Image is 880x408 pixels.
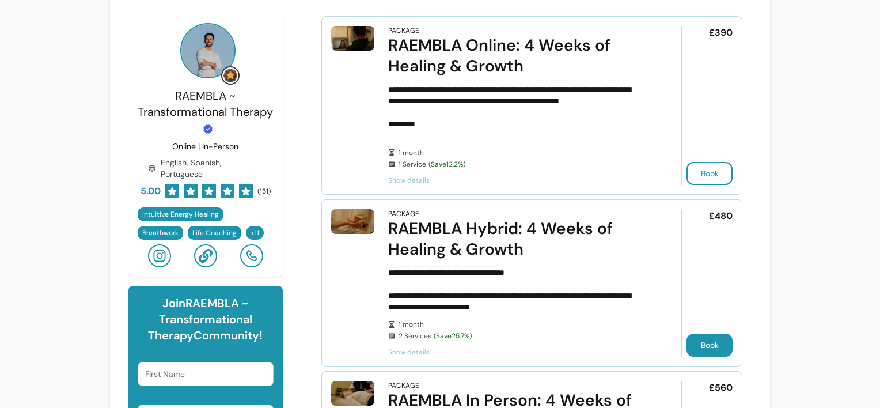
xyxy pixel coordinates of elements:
input: First Name [145,368,266,380]
div: RAEMBLA Hybrid: 4 Weeks of Healing & Growth [388,218,650,260]
div: RAEMBLA Online: 4 Weeks of Healing & Growth [388,35,650,77]
h6: Join RAEMBLA ~ Transformational Therapy Community! [138,295,274,343]
span: ( 151 ) [257,187,271,196]
div: Package [388,381,419,390]
span: (Save 25.7 %) [434,331,472,341]
span: Show details [388,176,650,185]
span: 2 Services [399,331,650,341]
img: RAEMBLA Hybrid: 4 Weeks of Healing & Growth [331,209,374,233]
img: Provider image [180,23,236,78]
span: (Save 12.2 %) [428,160,465,169]
button: Book [686,162,733,185]
div: Package [388,26,419,35]
span: 5.00 [141,184,161,198]
span: 1 month [399,148,650,157]
div: £390 [681,26,733,185]
img: RAEMBLA Online: 4 Weeks of Healing & Growth [331,26,374,50]
span: 1 month [399,320,650,329]
div: Package [388,209,419,218]
div: English, Spanish, Portuguese [148,157,263,180]
span: RAEMBLA ~ Transformational Therapy [138,88,273,119]
img: Grow [223,69,237,82]
span: Show details [388,347,650,357]
div: £480 [681,209,733,357]
span: Intuitive Energy Healing [142,210,219,219]
p: Online | In-Person [172,141,238,152]
img: RAEMBLA In Person: 4 Weeks of Healing & Growth [331,381,374,405]
span: Life Coaching [192,228,237,237]
span: Breathwork [142,228,179,237]
span: + 11 [248,228,261,237]
button: Book [686,334,733,357]
span: 1 Service [399,160,650,169]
